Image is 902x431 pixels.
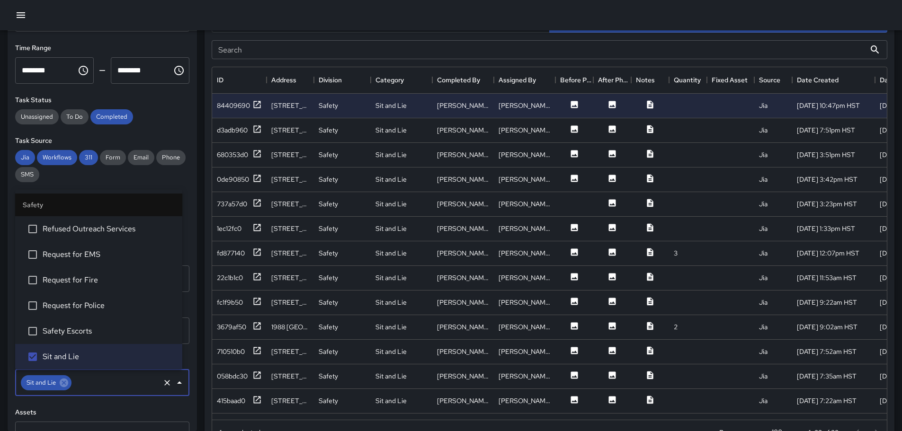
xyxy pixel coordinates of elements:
div: Jia [759,224,768,233]
div: Address [271,67,296,93]
div: 9/7/2025, 7:22am HST [797,396,857,405]
span: Sit and Lie [43,351,175,362]
span: Unassigned [15,113,59,121]
span: 311 [79,153,98,161]
div: 9/7/2025, 9:02am HST [797,322,857,332]
div: Date Created [792,67,875,93]
div: Brian Hung [437,224,489,233]
div: Jia [759,248,768,258]
div: Fixed Asset [707,67,754,93]
button: 22c1b1c0 [217,272,262,284]
div: Sit and Lie [375,371,407,381]
div: Category [375,67,404,93]
div: Jia [759,125,768,135]
span: Email [128,153,154,161]
span: Request for EMS [43,249,175,260]
div: ID [212,67,267,93]
div: Safety [319,273,338,282]
div: Phone [156,150,186,165]
div: Jia [759,273,768,282]
div: 9/7/2025, 1:33pm HST [797,224,855,233]
div: Brian Hung [437,273,489,282]
div: Sit and Lie [375,322,407,332]
div: Division [319,67,342,93]
div: Sit and Lie [375,175,407,184]
div: Source [759,67,780,93]
div: Sit and Lie [375,396,407,405]
span: SMS [15,170,39,178]
button: 415baad0 [217,395,262,407]
div: Jia [15,150,35,165]
div: Brian Hung [499,322,551,332]
div: Nathan Han [437,175,489,184]
button: 84409690 [217,100,262,112]
div: 9/7/2025, 3:23pm HST [797,199,857,209]
div: Notes [631,67,669,93]
div: 2522 Kalākaua Avenue [271,224,309,233]
div: Email [128,150,154,165]
div: Sit and Lie [375,101,407,110]
span: Jia [15,153,35,161]
div: Completed By [437,67,480,93]
div: Unassigned [15,109,59,124]
div: Completed [90,109,133,124]
div: Sit and Lie [375,298,407,307]
div: 407 Seaside Avenue [271,273,309,282]
button: fd877140 [217,247,262,259]
div: ID [217,67,223,93]
div: Safety [319,298,338,307]
div: 2448 Prince Edward Street [271,371,309,381]
div: Category [371,67,432,93]
div: Safety [319,224,338,233]
div: Nathan Han [499,175,551,184]
div: Form [100,150,126,165]
span: Request for Police [43,300,175,311]
h6: Task Source [15,136,189,146]
div: 2 [674,322,678,332]
div: Division [314,67,371,93]
div: Safety [319,199,338,209]
div: Date Created [797,67,839,93]
div: 310 Lewers Street [271,175,309,184]
div: 2054 Kalākaua Avenue [271,248,309,258]
div: 9/7/2025, 3:51pm HST [797,150,855,159]
div: 1922 Kalakaua Avenue [271,298,309,307]
div: Brian Hung [499,347,551,356]
div: 9/7/2025, 7:35am HST [797,371,857,381]
span: Phone [156,153,186,161]
div: Quantity [669,67,707,93]
div: After Photo [593,67,631,93]
div: 9/7/2025, 11:53am HST [797,273,857,282]
div: Brian Hung [499,248,551,258]
span: Sit and Lie [21,377,62,388]
div: d3adb960 [217,125,248,135]
div: 9/7/2025, 12:07pm HST [797,248,859,258]
button: fc1f9b50 [217,297,262,308]
button: d3adb960 [217,124,262,136]
div: Brian Hung [437,371,489,381]
div: Nathan Han [499,101,551,110]
li: Safety [15,194,182,216]
div: 1988 Kalakaua Avenue [271,322,309,332]
div: 1922 Kalakaua Avenue [271,199,309,209]
div: Brian Hung [499,224,551,233]
div: 680353d0 [217,150,248,159]
div: Sit and Lie [375,150,407,159]
div: Jia [759,347,768,356]
div: Safety [319,322,338,332]
div: Brian Hung [499,273,551,282]
div: Nathan Han [437,199,489,209]
div: 9/7/2025, 7:52am HST [797,347,857,356]
div: Safety [319,101,338,110]
div: Sit and Lie [375,199,407,209]
div: Safety [319,371,338,381]
div: 2426 Prince Edward Street [271,396,309,405]
h6: Time Range [15,43,189,53]
div: Jia [759,175,768,184]
div: Jia [759,396,768,405]
span: Request for Fire [43,274,175,286]
h6: Assets [15,407,189,418]
div: Safety [319,150,338,159]
div: Before Photo [560,67,593,93]
div: Sit and Lie [375,125,407,135]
